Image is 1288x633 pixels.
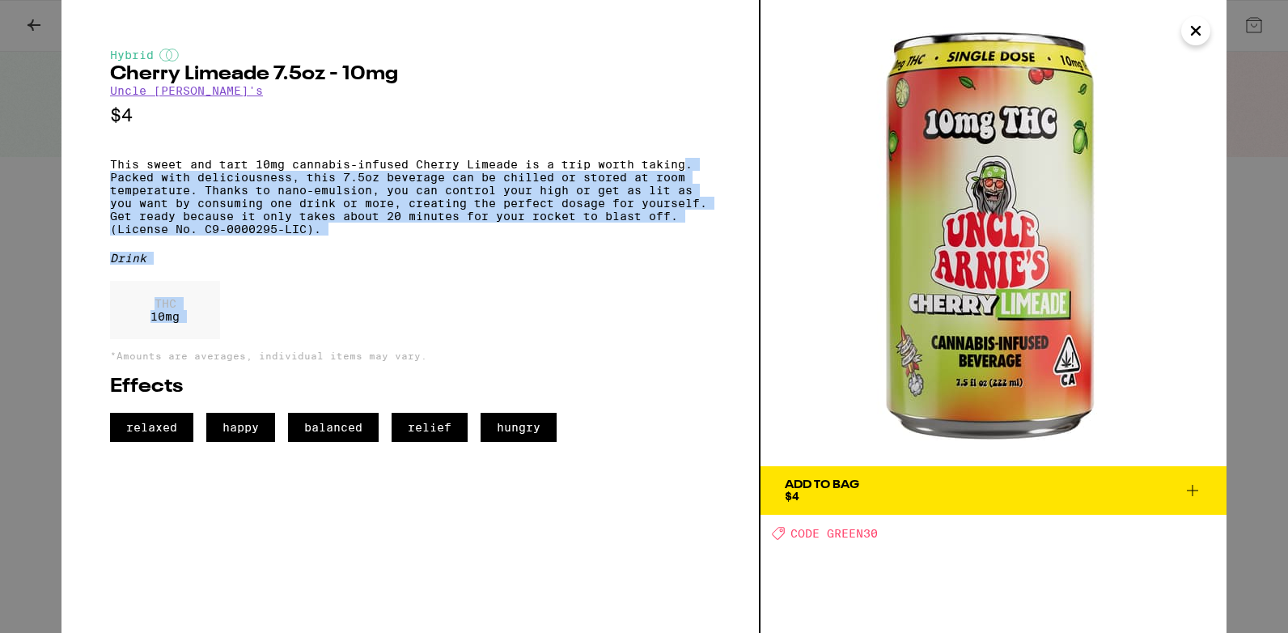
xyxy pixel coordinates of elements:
[110,377,710,397] h2: Effects
[761,466,1227,515] button: Add To Bag$4
[1181,16,1210,45] button: Close
[159,49,179,62] img: hybridColor.svg
[110,65,710,84] h2: Cherry Limeade 7.5oz - 10mg
[785,479,859,491] div: Add To Bag
[790,527,878,540] span: CODE GREEN30
[110,158,710,236] p: This sweet and tart 10mg cannabis-infused Cherry Limeade is a trip worth taking. Packed with deli...
[110,350,710,361] p: *Amounts are averages, individual items may vary.
[481,413,557,442] span: hungry
[206,413,275,442] span: happy
[392,413,468,442] span: relief
[150,297,180,310] p: THC
[110,49,710,62] div: Hybrid
[288,413,379,442] span: balanced
[10,11,117,24] span: Hi. Need any help?
[110,413,193,442] span: relaxed
[110,252,710,265] div: Drink
[785,490,799,503] span: $4
[110,105,710,125] p: $4
[110,281,220,339] div: 10 mg
[110,84,263,97] a: Uncle [PERSON_NAME]'s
